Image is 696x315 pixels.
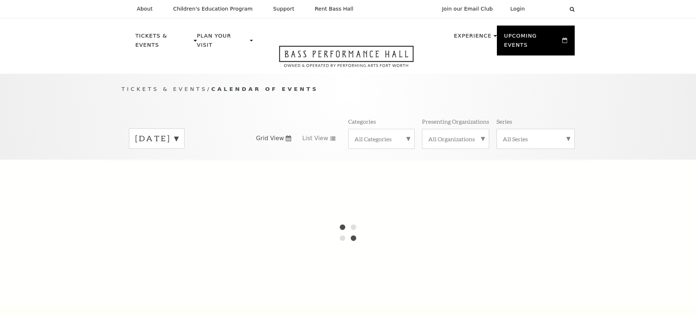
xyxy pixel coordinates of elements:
label: All Series [503,135,568,143]
span: List View [302,134,328,142]
p: Support [273,6,294,12]
p: Rent Bass Hall [315,6,354,12]
label: [DATE] [135,133,178,144]
p: Categories [348,118,376,125]
p: About [137,6,153,12]
span: Grid View [256,134,284,142]
span: Tickets & Events [122,86,208,92]
p: Experience [454,31,491,45]
p: Presenting Organizations [422,118,489,125]
p: Upcoming Events [504,31,561,54]
label: All Categories [354,135,408,143]
select: Select: [537,5,563,12]
span: Calendar of Events [211,86,318,92]
p: Children's Education Program [173,6,253,12]
p: Plan Your Visit [197,31,248,54]
p: / [122,85,575,94]
label: All Organizations [428,135,483,143]
p: Tickets & Events [136,31,192,54]
p: Series [497,118,512,125]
